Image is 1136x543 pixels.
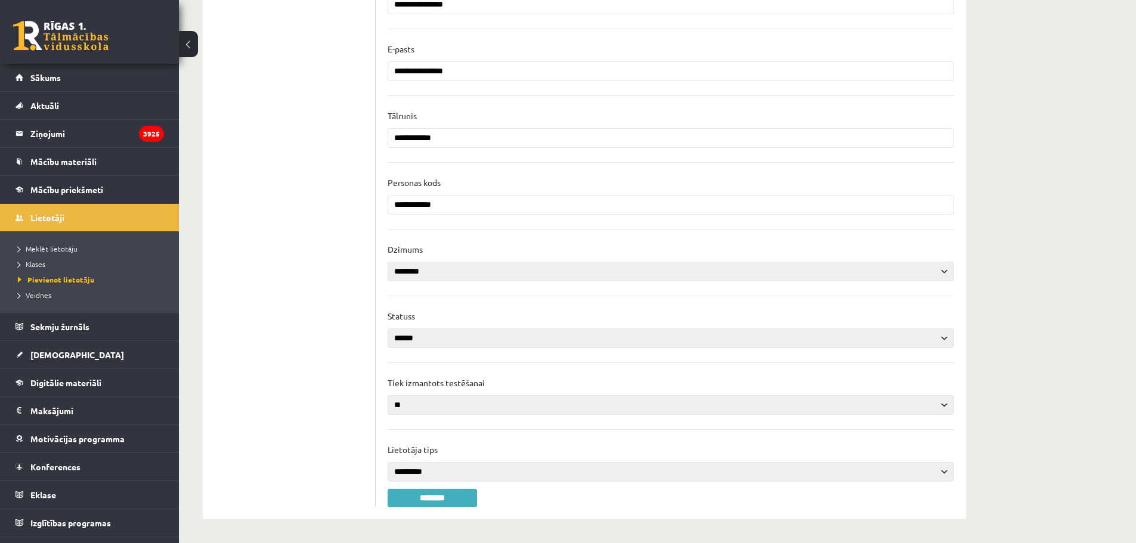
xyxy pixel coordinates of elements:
span: Sākums [30,72,61,83]
a: Izglītības programas [16,509,164,536]
span: Veidnes [18,290,51,300]
p: Dzimums [388,244,423,255]
p: Tiek izmantots testēšanai [388,377,485,388]
a: Veidnes [18,290,167,300]
a: Maksājumi [16,397,164,424]
a: Digitālie materiāli [16,369,164,396]
a: Motivācijas programma [16,425,164,452]
span: Motivācijas programma [30,433,125,444]
span: Mācību materiāli [30,156,97,167]
a: Lietotāji [16,204,164,231]
a: Konferences [16,453,164,480]
span: Konferences [30,461,81,472]
a: Rīgas 1. Tālmācības vidusskola [13,21,109,51]
span: Klases [18,259,45,269]
a: [DEMOGRAPHIC_DATA] [16,341,164,368]
a: Klases [18,259,167,269]
span: Pievienot lietotāju [18,275,94,284]
a: Pievienot lietotāju [18,274,167,285]
span: Sekmju žurnāls [30,321,89,332]
p: Statuss [388,311,415,321]
span: Eklase [30,489,56,500]
span: Izglītības programas [30,517,111,528]
a: Mācību materiāli [16,148,164,175]
span: Lietotāji [30,212,64,223]
span: Meklēt lietotāju [18,244,78,253]
a: Ziņojumi3925 [16,120,164,147]
span: [DEMOGRAPHIC_DATA] [30,349,124,360]
p: Personas kods [388,177,441,188]
legend: Ziņojumi [30,120,164,147]
span: Digitālie materiāli [30,377,101,388]
p: E-pasts [388,44,414,54]
a: Mācību priekšmeti [16,176,164,203]
a: Eklase [16,481,164,508]
a: Aktuāli [16,92,164,119]
p: Tālrunis [388,110,417,121]
legend: Maksājumi [30,397,164,424]
span: Aktuāli [30,100,59,111]
a: Sākums [16,64,164,91]
i: 3925 [139,126,164,142]
span: Mācību priekšmeti [30,184,103,195]
a: Meklēt lietotāju [18,243,167,254]
a: Sekmju žurnāls [16,313,164,340]
p: Lietotāja tips [388,444,438,455]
